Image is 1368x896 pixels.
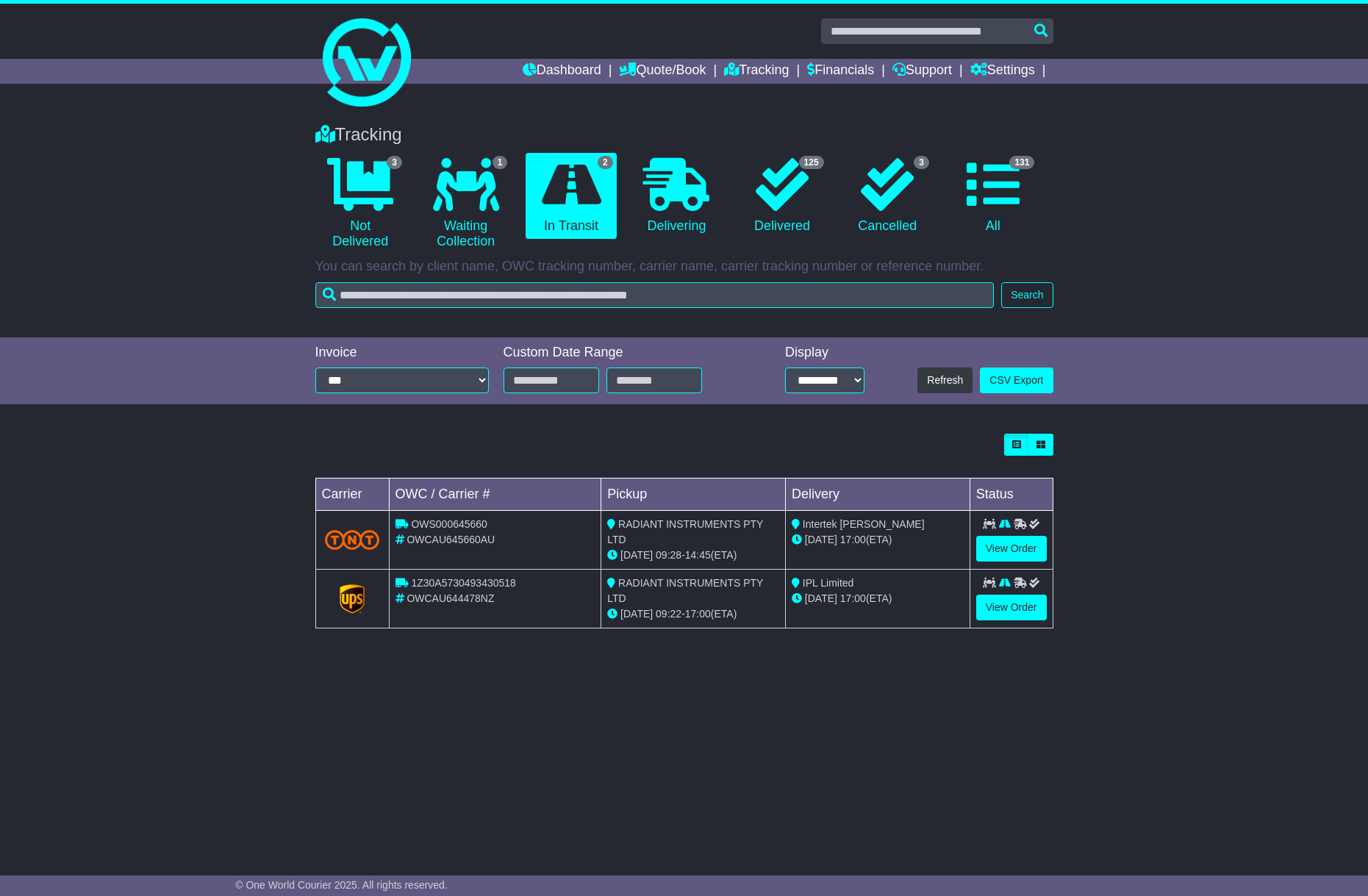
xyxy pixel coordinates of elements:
span: 131 [1009,156,1034,169]
span: 3 [914,156,929,169]
td: Carrier [315,479,389,511]
a: Settings [970,59,1035,84]
a: Support [892,59,952,84]
div: Custom Date Range [504,345,739,361]
span: 1 [493,156,508,169]
div: Tracking [308,124,1061,146]
span: 17:00 [685,608,711,620]
a: Quote/Book [619,59,706,84]
button: Search [1001,282,1053,308]
a: Financials [807,59,874,84]
span: Intertek [PERSON_NAME] [803,518,925,530]
span: 09:28 [656,549,681,561]
a: Tracking [724,59,789,84]
a: 3 Cancelled [842,153,933,240]
div: (ETA) [792,591,964,606]
span: 2 [598,156,613,169]
div: - (ETA) [607,606,779,622]
span: 1Z30A5730493430518 [411,577,515,589]
span: 17:00 [840,592,866,604]
span: OWCAU645660AU [407,534,495,545]
a: 1 Waiting Collection [420,153,511,255]
span: 17:00 [840,534,866,545]
span: [DATE] [620,549,653,561]
img: GetCarrierServiceLogo [340,584,365,614]
a: View Order [976,536,1047,562]
a: 131 All [948,153,1038,240]
td: Pickup [601,479,786,511]
span: OWCAU644478NZ [407,592,494,604]
span: 09:22 [656,608,681,620]
div: Display [785,345,864,361]
a: View Order [976,595,1047,620]
div: (ETA) [792,532,964,548]
td: Status [970,479,1053,511]
span: [DATE] [620,608,653,620]
a: 125 Delivered [737,153,827,240]
span: © One World Courier 2025. All rights reserved. [235,879,448,891]
a: Delivering [631,153,722,240]
span: [DATE] [805,592,837,604]
a: CSV Export [980,368,1053,393]
div: - (ETA) [607,548,779,563]
div: Invoice [315,345,489,361]
a: Dashboard [523,59,601,84]
td: Delivery [785,479,970,511]
span: [DATE] [805,534,837,545]
span: 125 [799,156,824,169]
span: IPL Limited [803,577,854,589]
img: TNT_Domestic.png [325,530,380,550]
button: Refresh [917,368,973,393]
a: 3 Not Delivered [315,153,406,255]
td: OWC / Carrier # [389,479,601,511]
span: OWS000645660 [411,518,487,530]
a: 2 In Transit [526,153,616,240]
span: RADIANT INSTRUMENTS PTY LTD [607,577,763,604]
span: RADIANT INSTRUMENTS PTY LTD [607,518,763,545]
p: You can search by client name, OWC tracking number, carrier name, carrier tracking number or refe... [315,259,1053,275]
span: 3 [387,156,402,169]
span: 14:45 [685,549,711,561]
